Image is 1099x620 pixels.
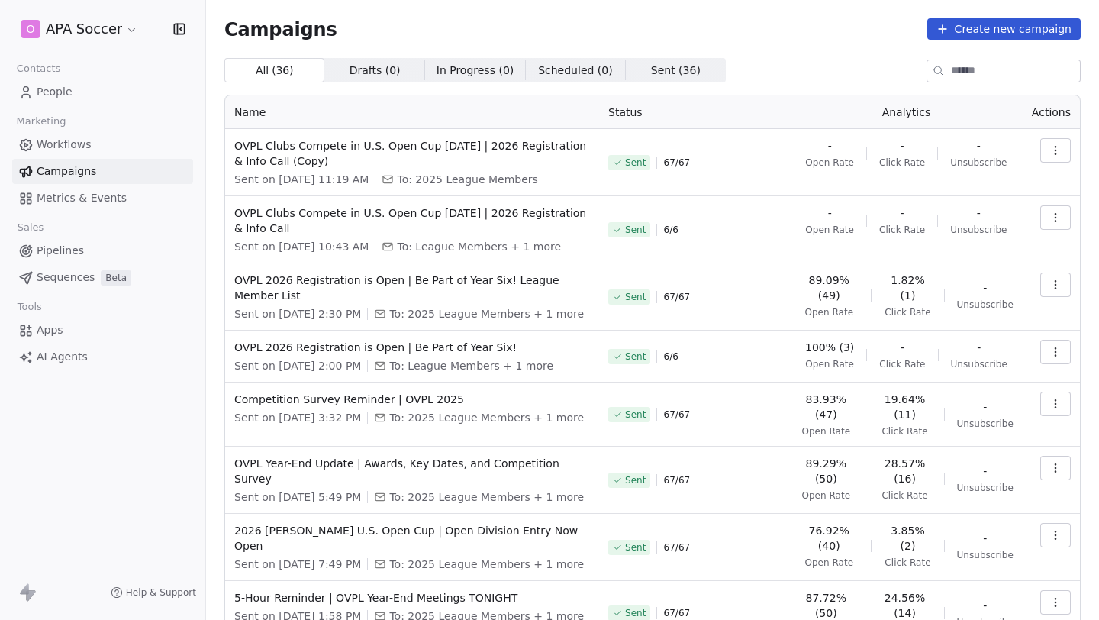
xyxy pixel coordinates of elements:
[599,95,790,129] th: Status
[805,340,854,355] span: 100% (3)
[18,16,141,42] button: OAPA Soccer
[799,392,852,422] span: 83.93% (47)
[663,157,690,169] span: 67 / 67
[927,18,1081,40] button: Create new campaign
[101,270,131,286] span: Beta
[225,95,599,129] th: Name
[234,138,590,169] span: OVPL Clubs Compete in U.S. Open Cup [DATE] | 2026 Registration & Info Call (Copy)
[625,607,646,619] span: Sent
[957,549,1014,561] span: Unsubscribe
[790,95,1023,129] th: Analytics
[350,63,401,79] span: Drafts ( 0 )
[805,358,854,370] span: Open Rate
[805,224,854,236] span: Open Rate
[37,243,84,259] span: Pipelines
[901,340,904,355] span: -
[12,318,193,343] a: Apps
[234,590,590,605] span: 5-Hour Reminder | OVPL Year-End Meetings TONIGHT
[957,482,1014,494] span: Unsubscribe
[878,456,931,486] span: 28.57% (16)
[37,163,96,179] span: Campaigns
[538,63,613,79] span: Scheduled ( 0 )
[804,557,853,569] span: Open Rate
[12,159,193,184] a: Campaigns
[12,238,193,263] a: Pipelines
[977,138,981,153] span: -
[828,205,832,221] span: -
[799,523,859,554] span: 76.92% (40)
[111,586,196,599] a: Help & Support
[799,456,852,486] span: 89.29% (50)
[11,216,50,239] span: Sales
[801,489,850,502] span: Open Rate
[828,138,832,153] span: -
[11,295,48,318] span: Tools
[437,63,514,79] span: In Progress ( 0 )
[37,190,127,206] span: Metrics & Events
[881,489,927,502] span: Click Rate
[625,224,646,236] span: Sent
[234,239,369,254] span: Sent on [DATE] 10:43 AM
[885,306,930,318] span: Click Rate
[234,340,590,355] span: OVPL 2026 Registration is Open | Be Part of Year Six!
[10,57,67,80] span: Contacts
[389,557,584,572] span: To: 2025 League Members + 1 more
[234,358,361,373] span: Sent on [DATE] 2:00 PM
[977,340,981,355] span: -
[12,132,193,157] a: Workflows
[37,270,95,286] span: Sequences
[879,358,925,370] span: Click Rate
[625,291,646,303] span: Sent
[46,19,122,39] span: APA Soccer
[805,157,854,169] span: Open Rate
[234,273,590,303] span: OVPL 2026 Registration is Open | Be Part of Year Six! League Member List
[884,523,931,554] span: 3.85% (2)
[234,306,361,321] span: Sent on [DATE] 2:30 PM
[234,392,590,407] span: Competition Survey Reminder | OVPL 2025
[663,291,690,303] span: 67 / 67
[885,557,930,569] span: Click Rate
[983,399,987,415] span: -
[625,408,646,421] span: Sent
[878,392,931,422] span: 19.64% (11)
[804,306,853,318] span: Open Rate
[951,358,1007,370] span: Unsubscribe
[10,110,73,133] span: Marketing
[663,474,690,486] span: 67 / 67
[397,172,537,187] span: To: 2025 League Members
[983,280,987,295] span: -
[950,224,1007,236] span: Unsubscribe
[799,273,859,303] span: 89.09% (49)
[983,598,987,613] span: -
[26,21,34,37] span: O
[12,79,193,105] a: People
[37,322,63,338] span: Apps
[397,239,561,254] span: To: League Members + 1 more
[37,137,92,153] span: Workflows
[37,349,88,365] span: AI Agents
[663,224,678,236] span: 6 / 6
[663,350,678,363] span: 6 / 6
[884,273,931,303] span: 1.82% (1)
[12,344,193,370] a: AI Agents
[625,157,646,169] span: Sent
[234,523,590,554] span: 2026 [PERSON_NAME] U.S. Open Cup | Open Division Entry Now Open
[37,84,73,100] span: People
[957,418,1014,430] span: Unsubscribe
[1023,95,1080,129] th: Actions
[663,408,690,421] span: 67 / 67
[651,63,701,79] span: Sent ( 36 )
[234,205,590,236] span: OVPL Clubs Compete in U.S. Open Cup [DATE] | 2026 Registration & Info Call
[234,489,361,505] span: Sent on [DATE] 5:49 PM
[801,425,850,438] span: Open Rate
[663,607,690,619] span: 67 / 67
[881,425,927,438] span: Click Rate
[879,157,925,169] span: Click Rate
[126,586,196,599] span: Help & Support
[389,410,584,425] span: To: 2025 League Members + 1 more
[12,186,193,211] a: Metrics & Events
[389,306,584,321] span: To: 2025 League Members + 1 more
[224,18,337,40] span: Campaigns
[234,456,590,486] span: OVPL Year-End Update | Awards, Key Dates, and Competition Survey
[389,358,553,373] span: To: League Members + 1 more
